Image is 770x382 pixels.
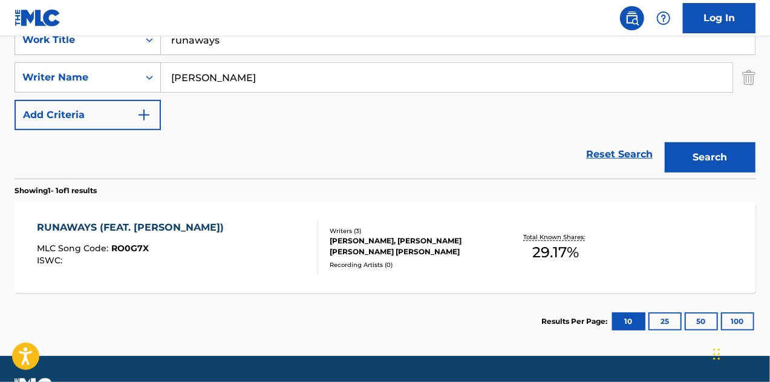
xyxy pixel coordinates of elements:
[721,312,754,331] button: 100
[15,25,755,179] form: Search Form
[15,202,755,293] a: RUNAWAYS (FEAT. [PERSON_NAME])MLC Song Code:RO0G7XISWC:Writers (3)[PERSON_NAME], [PERSON_NAME] [P...
[710,324,770,382] iframe: Chat Widget
[651,6,676,30] div: Help
[620,6,644,30] a: Public Search
[625,11,639,25] img: search
[580,141,659,168] a: Reset Search
[524,232,589,242] p: Total Known Shares:
[665,142,755,173] button: Search
[111,243,149,254] span: RO0G7X
[37,220,230,235] div: RUNAWAYS (FEAT. [PERSON_NAME])
[685,312,718,331] button: 50
[656,11,671,25] img: help
[37,255,65,266] span: ISWC :
[137,108,151,122] img: 9d2ae6d4665cec9f34b9.svg
[330,260,494,269] div: Recording Artists ( 0 )
[533,242,579,263] span: 29.17 %
[15,9,61,27] img: MLC Logo
[330,226,494,235] div: Writers ( 3 )
[612,312,645,331] button: 10
[541,316,610,327] p: Results Per Page:
[648,312,682,331] button: 25
[15,185,97,196] p: Showing 1 - 1 of 1 results
[742,62,755,93] img: Delete Criterion
[683,3,755,33] a: Log In
[330,235,494,257] div: [PERSON_NAME], [PERSON_NAME] [PERSON_NAME] [PERSON_NAME]
[15,100,161,130] button: Add Criteria
[22,70,131,85] div: Writer Name
[22,33,131,47] div: Work Title
[37,243,111,254] span: MLC Song Code :
[713,336,720,372] div: Drag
